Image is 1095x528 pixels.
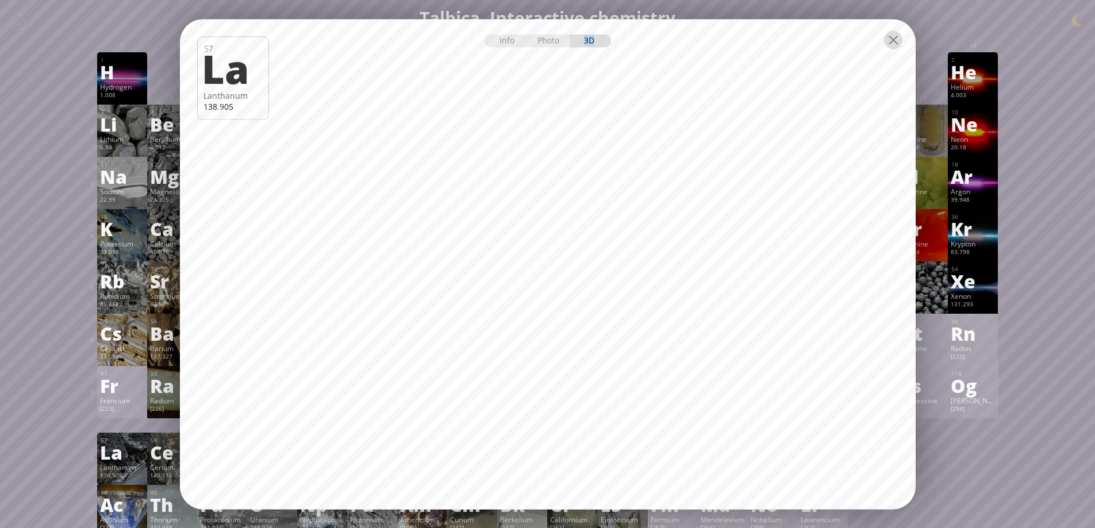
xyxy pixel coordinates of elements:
[151,370,194,377] div: 88
[601,495,645,514] div: Es
[200,515,244,524] div: Protactinium
[100,115,144,133] div: Li
[951,272,995,290] div: Xe
[150,396,194,405] div: Radium
[528,34,570,47] div: Photo
[150,405,194,414] div: [226]
[951,115,995,133] div: Ne
[951,213,995,221] div: 36
[951,265,995,273] div: 54
[150,463,194,472] div: Cerium
[88,6,1008,29] h1: Talbica. Interactive chemistry
[150,187,194,196] div: Magnesium
[100,396,144,405] div: Francium
[100,344,144,353] div: Cesium
[100,515,144,524] div: Actinium
[901,248,945,257] div: 79.904
[951,91,995,101] div: 4.003
[951,161,995,168] div: 18
[951,318,995,325] div: 86
[100,239,144,248] div: Potassium
[150,144,194,153] div: 9.012
[150,248,194,257] div: 40.078
[150,515,194,524] div: Thorium
[901,353,945,362] div: [210]
[901,115,945,133] div: F
[151,109,194,116] div: 4
[550,515,594,524] div: Californium
[150,239,194,248] div: Calcium
[150,300,194,310] div: 87.62
[901,134,945,144] div: Fluorine
[951,324,995,342] div: Rn
[100,63,144,81] div: H
[901,144,945,153] div: 18.998
[901,272,945,290] div: I
[951,134,995,144] div: Neon
[151,489,194,496] div: 90
[203,90,263,101] div: Lanthanum
[100,187,144,196] div: Sodium
[150,115,194,133] div: Be
[651,495,695,514] div: Fm
[801,495,845,514] div: Lr
[951,291,995,300] div: Xenon
[100,134,144,144] div: Lithium
[150,344,194,353] div: Barium
[450,515,494,524] div: Curium
[901,219,945,238] div: Br
[951,56,995,64] div: 2
[100,91,144,101] div: 1.008
[250,515,294,524] div: Uranium
[951,239,995,248] div: Krypton
[951,344,995,353] div: Radon
[901,187,945,196] div: Chlorine
[951,396,995,405] div: [PERSON_NAME]
[300,515,344,524] div: Neptunium
[951,248,995,257] div: 83.798
[100,463,144,472] div: Lanthanum
[901,196,945,205] div: 35.45
[100,324,144,342] div: Cs
[101,161,144,168] div: 11
[150,443,194,461] div: Ce
[101,213,144,221] div: 19
[101,56,144,64] div: 1
[901,370,945,377] div: 117
[101,370,144,377] div: 87
[951,82,995,91] div: Helium
[150,219,194,238] div: Ca
[250,495,294,514] div: U
[150,324,194,342] div: Ba
[100,219,144,238] div: K
[601,515,645,524] div: Einsteinium
[901,239,945,248] div: Bromine
[951,353,995,362] div: [222]
[203,101,263,111] div: 138.905
[701,515,745,524] div: Mendelevium
[100,443,144,461] div: La
[901,291,945,300] div: Iodine
[101,437,144,444] div: 57
[150,376,194,395] div: Ra
[100,376,144,395] div: Fr
[500,495,544,514] div: Bk
[951,219,995,238] div: Kr
[101,318,144,325] div: 55
[901,405,945,414] div: [293]
[751,495,795,514] div: No
[951,63,995,81] div: He
[100,405,144,414] div: [223]
[101,489,144,496] div: 89
[400,515,444,524] div: Americium
[202,48,261,87] div: La
[151,265,194,273] div: 38
[901,324,945,342] div: At
[100,167,144,186] div: Na
[150,495,194,514] div: Th
[901,161,945,168] div: 17
[100,272,144,290] div: Rb
[550,495,594,514] div: Cf
[150,134,194,144] div: Beryllium
[951,196,995,205] div: 39.948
